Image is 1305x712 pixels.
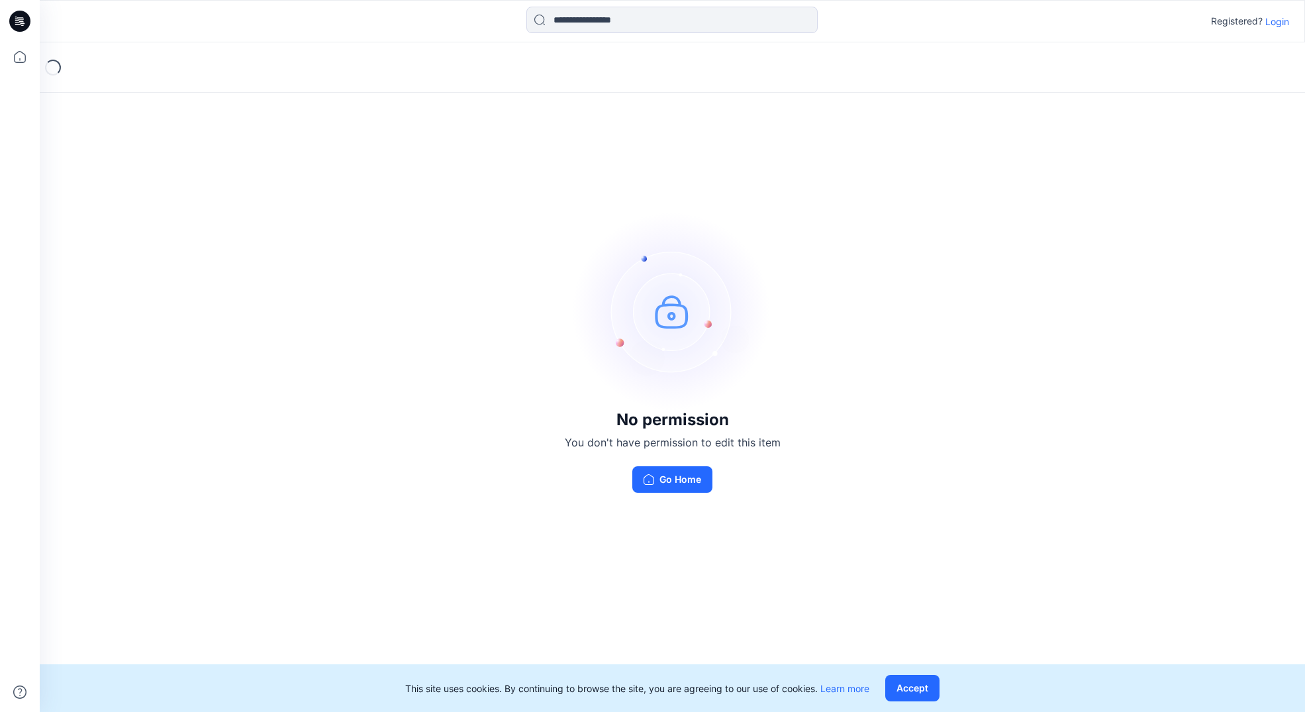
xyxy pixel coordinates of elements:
[1211,13,1263,29] p: Registered?
[1265,15,1289,28] p: Login
[405,682,869,695] p: This site uses cookies. By continuing to browse the site, you are agreeing to our use of cookies.
[885,675,940,701] button: Accept
[820,683,869,694] a: Learn more
[573,212,772,411] img: no-perm.svg
[565,411,781,429] h3: No permission
[565,434,781,450] p: You don't have permission to edit this item
[632,466,712,493] button: Go Home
